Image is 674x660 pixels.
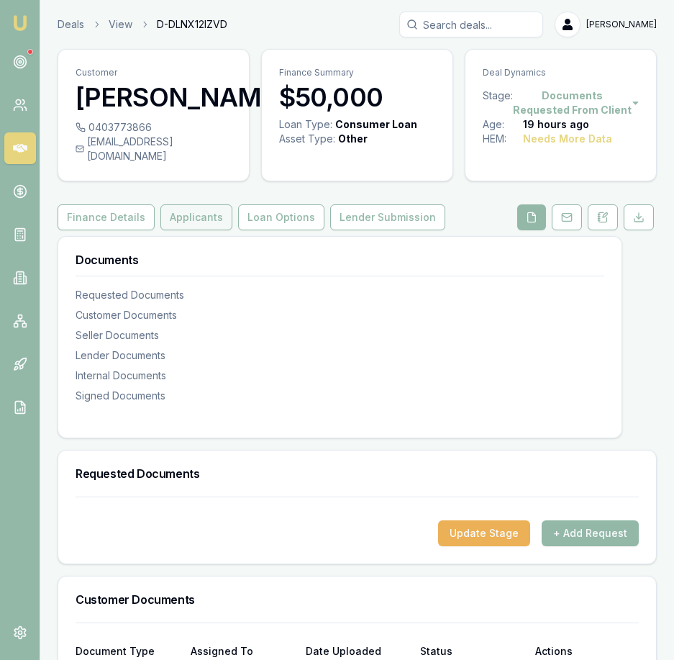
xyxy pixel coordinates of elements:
[420,646,524,656] div: Status
[76,135,232,163] div: [EMAIL_ADDRESS][DOMAIN_NAME]
[338,132,368,146] div: Other
[483,132,523,146] div: HEM:
[58,204,158,230] a: Finance Details
[523,117,589,132] div: 19 hours ago
[76,468,639,479] h3: Requested Documents
[279,83,435,112] h3: $50,000
[76,646,179,656] div: Document Type
[76,389,604,403] div: Signed Documents
[279,132,335,146] div: Asset Type :
[483,117,523,132] div: Age:
[586,19,657,30] span: [PERSON_NAME]
[76,120,232,135] div: 0403773866
[58,17,227,32] nav: breadcrumb
[158,204,235,230] a: Applicants
[157,17,227,32] span: D-DLNX12IZVD
[306,646,409,656] div: Date Uploaded
[235,204,327,230] a: Loan Options
[76,328,604,343] div: Seller Documents
[279,117,332,132] div: Loan Type:
[76,594,639,605] h3: Customer Documents
[238,204,324,230] button: Loan Options
[327,204,448,230] a: Lender Submission
[535,646,639,656] div: Actions
[109,17,132,32] a: View
[76,288,604,302] div: Requested Documents
[438,520,530,546] button: Update Stage
[399,12,543,37] input: Search deals
[76,348,604,363] div: Lender Documents
[330,204,445,230] button: Lender Submission
[76,369,604,383] div: Internal Documents
[523,132,612,146] div: Needs More Data
[191,646,294,656] div: Assigned To
[513,89,639,117] button: Documents Requested From Client
[335,117,417,132] div: Consumer Loan
[279,67,435,78] p: Finance Summary
[76,254,604,266] h3: Documents
[76,83,232,112] h3: [PERSON_NAME]
[12,14,29,32] img: emu-icon-u.png
[483,89,513,117] div: Stage:
[76,308,604,322] div: Customer Documents
[483,67,639,78] p: Deal Dynamics
[76,67,232,78] p: Customer
[58,204,155,230] button: Finance Details
[58,17,84,32] a: Deals
[160,204,232,230] button: Applicants
[542,520,639,546] button: + Add Request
